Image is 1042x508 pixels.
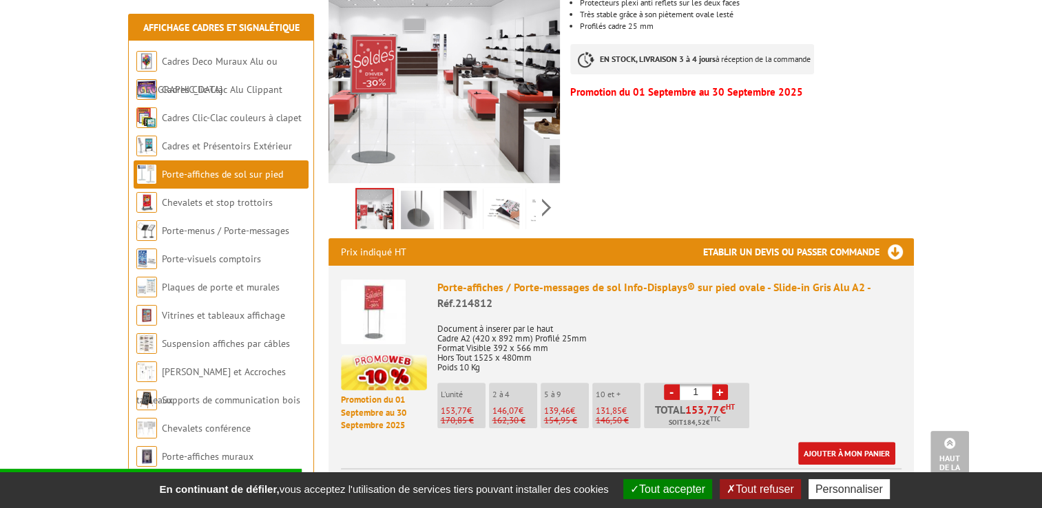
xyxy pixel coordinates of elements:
img: Plaques de porte et murales [136,277,157,297]
img: Porte-menus / Porte-messages [136,220,157,241]
span: 139,46 [544,405,570,416]
sup: TTC [710,415,720,423]
span: 153,77 [441,405,467,416]
a: Suspension affiches par câbles [162,337,290,350]
p: 146,50 € [596,416,640,425]
p: 162,30 € [492,416,537,425]
a: Ajouter à mon panier [798,442,895,465]
a: [PERSON_NAME] et Accroches tableaux [136,366,286,406]
p: € [596,406,640,416]
p: 10 et + [596,390,640,399]
img: Cadres et Présentoirs Extérieur [136,136,157,156]
p: Total [647,404,749,428]
img: Chevalets et stop trottoirs [136,192,157,213]
a: Haut de la page [930,431,969,487]
p: € [492,406,537,416]
img: 215814_mise_en_scene.jpg [357,189,393,232]
img: 215814_pietement_leste.jpg [401,191,434,233]
div: Porte-affiches / Porte-messages de sol Info-Displays® sur pied ovale - Slide-in Gris Alu A2 - [437,279,902,311]
span: 184,52 [683,417,706,428]
span: Next [540,196,553,219]
p: € [441,406,486,416]
button: Tout refuser [720,479,800,499]
span: 153,77 [685,404,720,415]
p: L'unité [441,390,486,399]
img: Chevalets conférence [136,418,157,438]
img: Cadres Deco Muraux Alu ou Bois [136,51,157,72]
span: Soit € [669,417,720,428]
img: promotion [341,354,427,390]
img: 215814_descriptif_legende.jpg [486,191,519,233]
h3: Etablir un devis ou passer commande [703,238,914,266]
strong: En continuant de défiler, [159,483,279,495]
img: 215814_angle.jpg [444,191,477,233]
p: 2 à 4 [492,390,537,399]
p: Prix indiqué HT [341,238,406,266]
img: Cimaises et Accroches tableaux [136,361,157,382]
img: Cadres Clic-Clac couleurs à clapet [136,107,157,128]
p: 154,95 € [544,416,589,425]
a: Porte-visuels comptoirs [162,253,261,265]
a: Porte-affiches muraux [162,450,253,463]
p: Promotion du 01 Septembre au 30 Septembre 2025 [570,88,913,96]
p: Document à inserer par le haut Cadre A2 (420 x 892 mm) Profilé 25mm Format Visible 392 x 566 mm H... [437,315,902,372]
img: Porte-affiches muraux [136,446,157,467]
a: Affichage Cadres et Signalétique [143,21,300,34]
button: Tout accepter [623,479,712,499]
sup: HT [726,402,735,412]
a: Chevalets et stop trottoirs [162,196,273,209]
span: € [720,404,726,415]
a: Cadres Deco Muraux Alu ou [GEOGRAPHIC_DATA] [136,55,278,96]
button: Personnaliser (fenêtre modale) [809,479,890,499]
span: vous acceptez l'utilisation de services tiers pouvant installer des cookies [152,483,615,495]
a: Vitrines et tableaux affichage [162,309,285,321]
img: Porte-visuels comptoirs [136,248,157,269]
a: Cadres Clic-Clac Alu Clippant [162,83,282,96]
span: 146,07 [492,405,519,416]
p: € [544,406,589,416]
li: Très stable grâce à son piètement ovale lesté [580,10,913,19]
a: Cadres et Présentoirs Extérieur [162,140,292,152]
a: Chevalets conférence [162,422,251,434]
a: Porte-affiches de sol sur pied [162,168,283,180]
a: Cadres Clic-Clac couleurs à clapet [162,112,302,124]
p: 170,85 € [441,416,486,425]
a: - [664,384,680,400]
img: Vitrines et tableaux affichage [136,305,157,326]
span: 131,85 [596,405,622,416]
p: Promotion du 01 Septembre au 30 Septembre 2025 [341,394,427,432]
a: + [712,384,728,400]
a: Plaques de porte et murales [162,281,280,293]
span: Réf.214812 [437,296,492,310]
img: Porte-affiches / Porte-messages de sol Info-Displays® sur pied ovale - Slide-in Gris Alu A2 [341,279,406,344]
strong: EN STOCK, LIVRAISON 3 à 4 jours [600,54,716,64]
img: Porte-affiches de sol sur pied [136,164,157,184]
p: 5 à 9 [544,390,589,399]
img: Suspension affiches par câbles [136,333,157,354]
li: Profilés cadre 25 mm [580,22,913,30]
img: 215814_legende_pieces.jpg [529,191,562,233]
p: à réception de la commande [570,44,814,74]
a: Supports de communication bois [162,394,300,406]
a: Porte-menus / Porte-messages [162,224,289,237]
